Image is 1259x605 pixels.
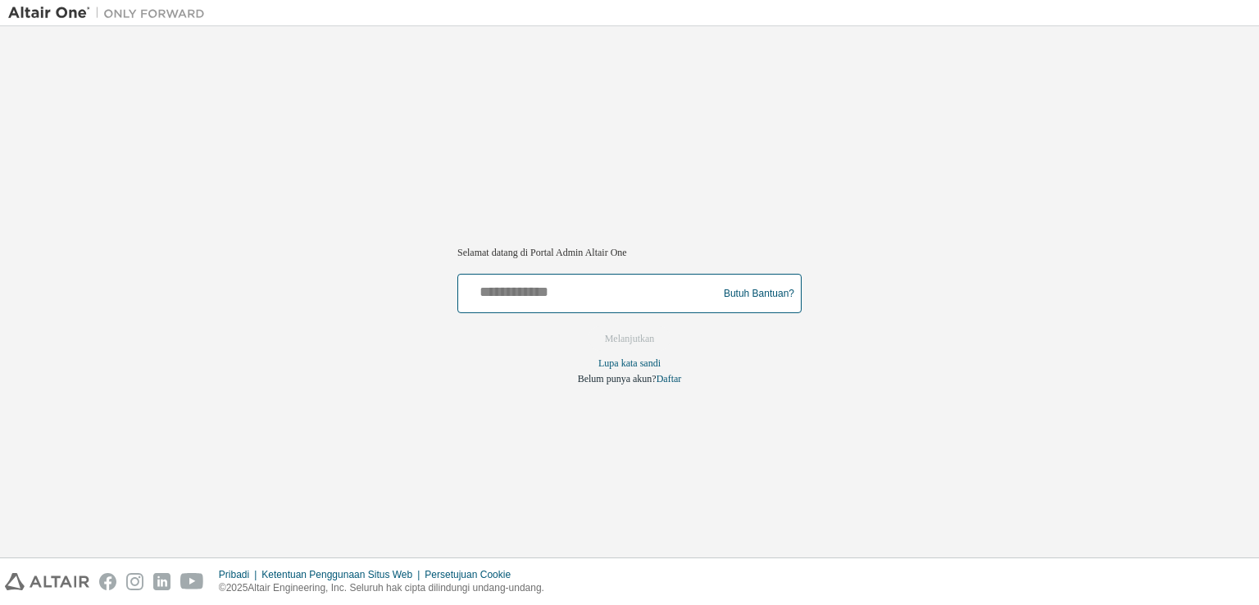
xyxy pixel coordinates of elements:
font: © [219,582,226,594]
img: altair_logo.svg [5,573,89,590]
a: Daftar [657,373,682,384]
font: Persetujuan Cookie [425,569,511,580]
font: Butuh Bantuan? [724,288,794,299]
img: instagram.svg [126,573,143,590]
font: Ketentuan Penggunaan Situs Web [261,569,412,580]
img: Altair Satu [8,5,213,21]
img: linkedin.svg [153,573,170,590]
font: Selamat datang di Portal Admin Altair One [457,247,627,258]
font: 2025 [226,582,248,594]
font: Belum punya akun? [578,373,657,384]
img: youtube.svg [180,573,204,590]
font: Lupa kata sandi [598,357,661,369]
img: facebook.svg [99,573,116,590]
font: Altair Engineering, Inc. Seluruh hak cipta dilindungi undang-undang. [248,582,544,594]
font: Pribadi [219,569,249,580]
